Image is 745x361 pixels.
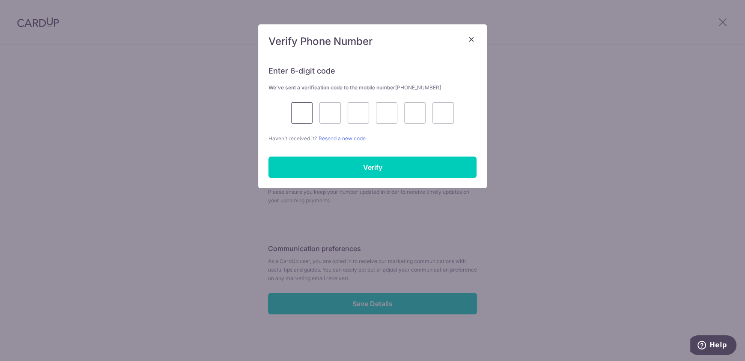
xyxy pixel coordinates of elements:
[395,84,441,91] span: [PHONE_NUMBER]
[319,135,366,142] a: Resend a new code
[690,335,736,357] iframe: Opens a widget where you can find more information
[268,135,317,142] span: Haven’t received it?
[268,157,477,178] input: Verify
[268,35,477,48] h5: Verify Phone Number
[268,84,441,91] strong: We’ve sent a verification code to the mobile number
[268,66,477,76] h6: Enter 6-digit code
